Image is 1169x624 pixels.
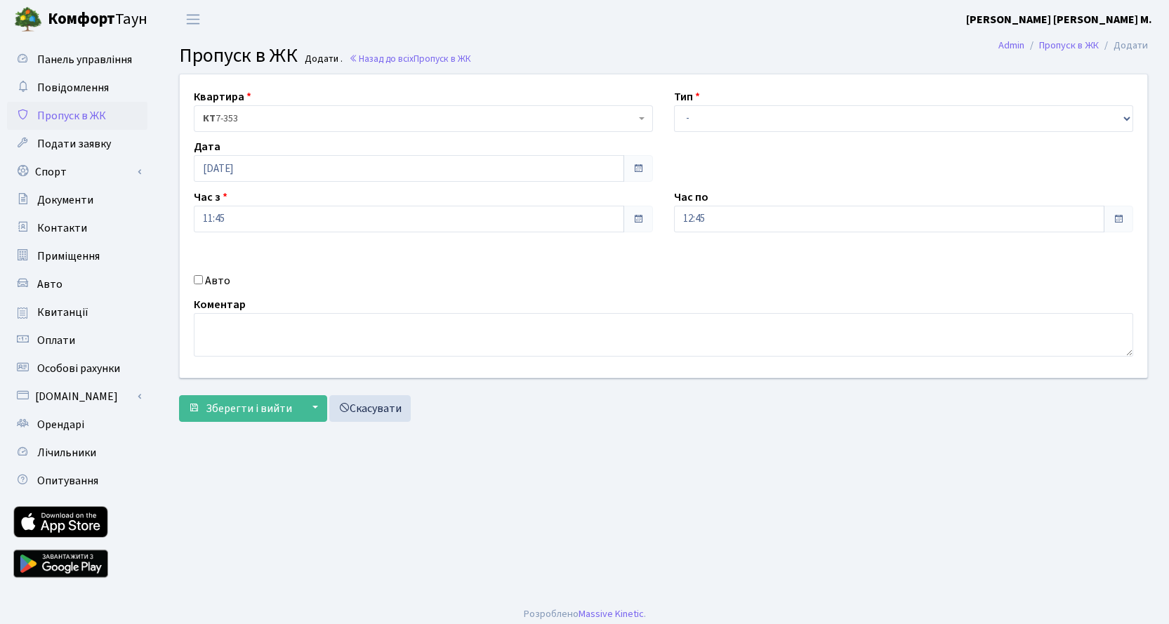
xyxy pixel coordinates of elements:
a: Лічильники [7,439,147,467]
span: Оплати [37,333,75,348]
a: Орендарі [7,411,147,439]
button: Зберегти і вийти [179,395,301,422]
span: Опитування [37,473,98,489]
a: Скасувати [329,395,411,422]
span: Лічильники [37,445,96,460]
a: Пропуск в ЖК [7,102,147,130]
label: Коментар [194,296,246,313]
li: Додати [1099,38,1148,53]
label: Час по [674,189,708,206]
a: [DOMAIN_NAME] [7,383,147,411]
span: Особові рахунки [37,361,120,376]
a: Повідомлення [7,74,147,102]
button: Переключити навігацію [176,8,211,31]
label: Авто [205,272,230,289]
small: Додати . [302,53,343,65]
span: Контакти [37,220,87,236]
span: Повідомлення [37,80,109,95]
span: Подати заявку [37,136,111,152]
label: Час з [194,189,227,206]
span: Документи [37,192,93,208]
a: Подати заявку [7,130,147,158]
a: [PERSON_NAME] [PERSON_NAME] М. [966,11,1152,28]
b: [PERSON_NAME] [PERSON_NAME] М. [966,12,1152,27]
span: Панель управління [37,52,132,67]
label: Квартира [194,88,251,105]
a: Назад до всіхПропуск в ЖК [349,52,471,65]
span: Зберегти і вийти [206,401,292,416]
a: Документи [7,186,147,214]
a: Пропуск в ЖК [1039,38,1099,53]
span: Таун [48,8,147,32]
span: Авто [37,277,62,292]
a: Admin [998,38,1024,53]
a: Опитування [7,467,147,495]
a: Контакти [7,214,147,242]
span: Приміщення [37,248,100,264]
div: Розроблено . [524,606,646,622]
span: Пропуск в ЖК [414,52,471,65]
span: <b>КТ</b>&nbsp;&nbsp;&nbsp;&nbsp;7-353 [203,112,635,126]
b: Комфорт [48,8,115,30]
span: Пропуск в ЖК [179,41,298,69]
span: Орендарі [37,417,84,432]
span: Пропуск в ЖК [37,108,106,124]
label: Тип [674,88,700,105]
a: Приміщення [7,242,147,270]
a: Massive Kinetic [579,606,644,621]
a: Оплати [7,326,147,354]
a: Панель управління [7,46,147,74]
span: <b>КТ</b>&nbsp;&nbsp;&nbsp;&nbsp;7-353 [194,105,653,132]
span: Квитанції [37,305,88,320]
img: logo.png [14,6,42,34]
label: Дата [194,138,220,155]
b: КТ [203,112,216,126]
nav: breadcrumb [977,31,1169,60]
a: Особові рахунки [7,354,147,383]
a: Квитанції [7,298,147,326]
a: Спорт [7,158,147,186]
a: Авто [7,270,147,298]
